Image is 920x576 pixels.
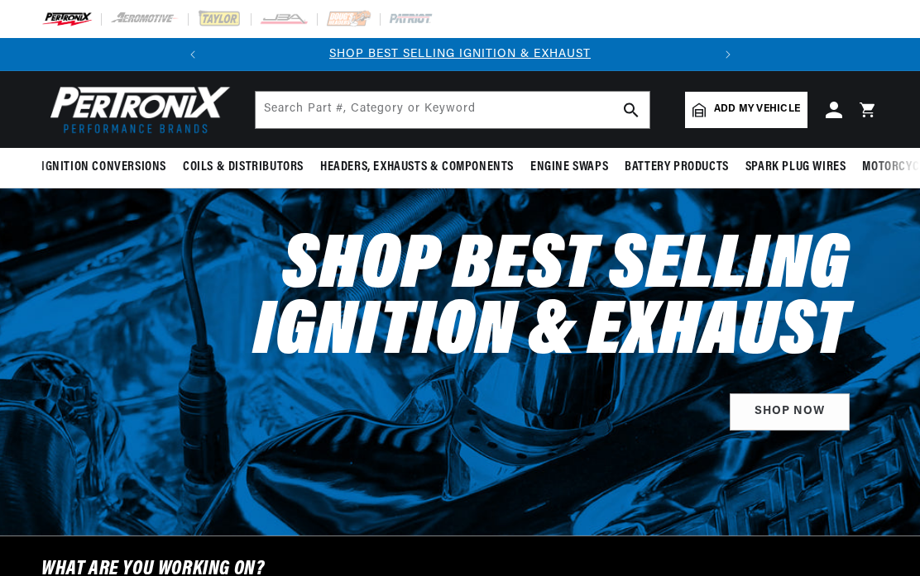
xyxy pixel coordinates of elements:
[745,159,846,176] span: Spark Plug Wires
[329,48,591,60] a: SHOP BEST SELLING IGNITION & EXHAUST
[175,148,312,187] summary: Coils & Distributors
[730,393,850,431] a: SHOP NOW
[41,159,166,176] span: Ignition Conversions
[712,38,745,71] button: Translation missing: en.sections.announcements.next_announcement
[209,45,712,64] div: Announcement
[312,148,522,187] summary: Headers, Exhausts & Components
[685,92,807,128] a: Add my vehicle
[183,159,304,176] span: Coils & Distributors
[522,148,616,187] summary: Engine Swaps
[625,159,729,176] span: Battery Products
[320,159,514,176] span: Headers, Exhausts & Components
[176,38,209,71] button: Translation missing: en.sections.announcements.previous_announcement
[616,148,737,187] summary: Battery Products
[530,159,608,176] span: Engine Swaps
[613,92,649,128] button: search button
[41,81,232,138] img: Pertronix
[714,102,800,117] span: Add my vehicle
[737,148,855,187] summary: Spark Plug Wires
[142,235,850,367] h2: Shop Best Selling Ignition & Exhaust
[256,92,649,128] input: Search Part #, Category or Keyword
[41,148,175,187] summary: Ignition Conversions
[209,45,712,64] div: 1 of 2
